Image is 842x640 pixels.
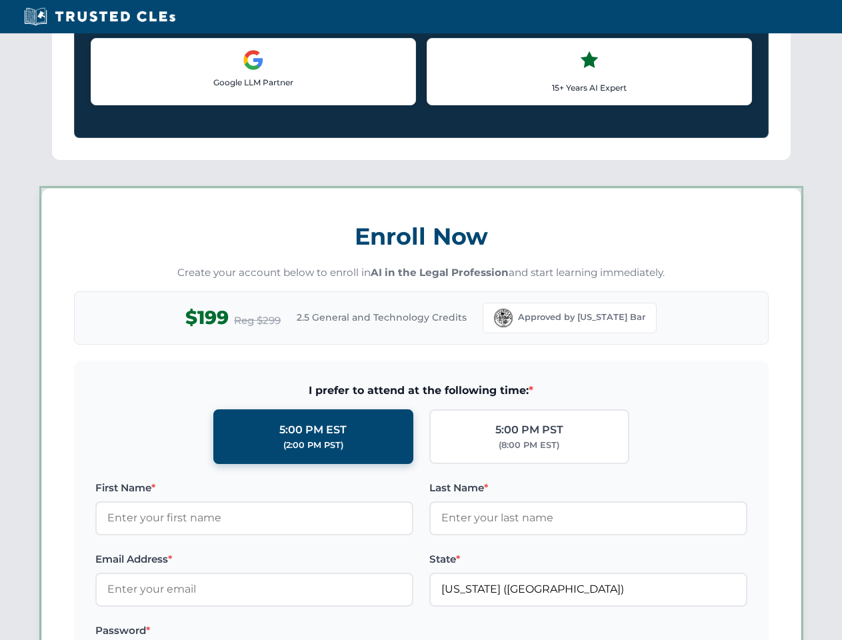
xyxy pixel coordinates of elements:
span: 2.5 General and Technology Credits [297,310,467,325]
p: Create your account below to enroll in and start learning immediately. [74,265,769,281]
label: First Name [95,480,413,496]
input: Enter your last name [429,501,747,535]
h3: Enroll Now [74,215,769,257]
strong: AI in the Legal Profession [371,266,509,279]
label: Password [95,623,413,639]
input: Enter your first name [95,501,413,535]
span: I prefer to attend at the following time: [95,382,747,399]
div: 5:00 PM PST [495,421,563,439]
div: 5:00 PM EST [279,421,347,439]
img: Florida Bar [494,309,513,327]
span: $199 [185,303,229,333]
p: 15+ Years AI Expert [438,81,741,94]
p: Google LLM Partner [102,76,405,89]
span: Reg $299 [234,313,281,329]
div: (8:00 PM EST) [499,439,559,452]
label: Email Address [95,551,413,567]
div: (2:00 PM PST) [283,439,343,452]
label: Last Name [429,480,747,496]
input: Florida (FL) [429,573,747,606]
img: Google [243,49,264,71]
span: Approved by [US_STATE] Bar [518,311,645,324]
label: State [429,551,747,567]
img: Trusted CLEs [20,7,179,27]
input: Enter your email [95,573,413,606]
